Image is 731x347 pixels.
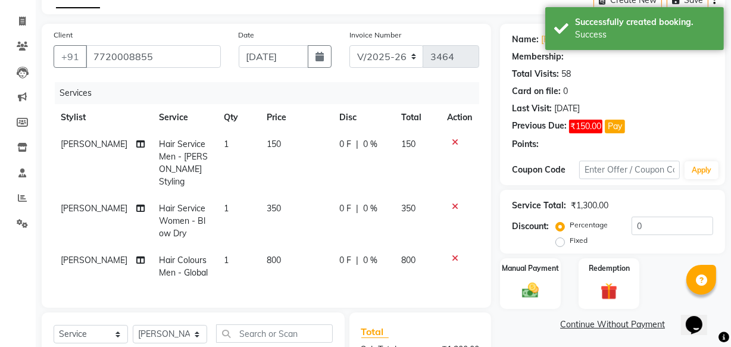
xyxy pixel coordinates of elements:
div: Total Visits: [512,68,559,80]
div: [DATE] [554,102,580,115]
label: Invoice Number [349,30,401,40]
span: Total [361,326,389,338]
div: Service Total: [512,199,566,212]
label: Redemption [589,263,630,274]
span: 150 [401,139,416,149]
button: Pay [605,120,625,133]
div: Points: [512,138,539,151]
span: 0 F [339,254,351,267]
div: Successfully created booking. [575,16,715,29]
span: 1 [224,203,229,214]
span: | [356,254,358,267]
th: Total [394,104,440,131]
input: Search or Scan [216,324,333,343]
label: Fixed [570,235,588,246]
span: 0 F [339,138,351,151]
div: 0 [563,85,568,98]
div: Coupon Code [512,164,579,176]
div: Last Visit: [512,102,552,115]
span: 0 % [363,202,377,215]
div: Services [55,82,488,104]
span: Hair Service Women - Blow Dry [159,203,205,239]
span: 800 [267,255,281,265]
label: Percentage [570,220,608,230]
button: +91 [54,45,87,68]
span: 1 [224,255,229,265]
div: Name: [512,33,539,46]
span: | [356,138,358,151]
div: ₹1,300.00 [571,199,608,212]
iframe: chat widget [681,299,719,335]
a: [PERSON_NAME] [541,33,608,46]
span: 1 [224,139,229,149]
span: ₹150.00 [569,120,602,133]
label: Manual Payment [502,263,559,274]
button: Apply [685,161,718,179]
span: 0 % [363,254,377,267]
th: Qty [217,104,260,131]
th: Stylist [54,104,152,131]
th: Action [440,104,479,131]
span: 800 [401,255,416,265]
span: [PERSON_NAME] [61,255,127,265]
div: Discount: [512,220,549,233]
div: Success [575,29,715,41]
input: Search by Name/Mobile/Email/Code [86,45,221,68]
div: 58 [561,68,571,80]
span: [PERSON_NAME] [61,139,127,149]
label: Client [54,30,73,40]
span: 0 % [363,138,377,151]
span: Hair Service Men - [PERSON_NAME] Styling [159,139,208,187]
input: Enter Offer / Coupon Code [579,161,680,179]
th: Price [260,104,333,131]
span: [PERSON_NAME] [61,203,127,214]
label: Date [239,30,255,40]
div: Previous Due: [512,120,567,133]
img: _gift.svg [595,281,623,302]
a: Continue Without Payment [502,318,723,331]
span: | [356,202,358,215]
span: 350 [401,203,416,214]
div: Membership: [512,51,564,63]
span: Hair Colours Men - Global [159,255,208,278]
span: 0 F [339,202,351,215]
div: Card on file: [512,85,561,98]
th: Service [152,104,216,131]
img: _cash.svg [517,281,544,301]
span: 350 [267,203,281,214]
span: 150 [267,139,281,149]
th: Disc [332,104,394,131]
